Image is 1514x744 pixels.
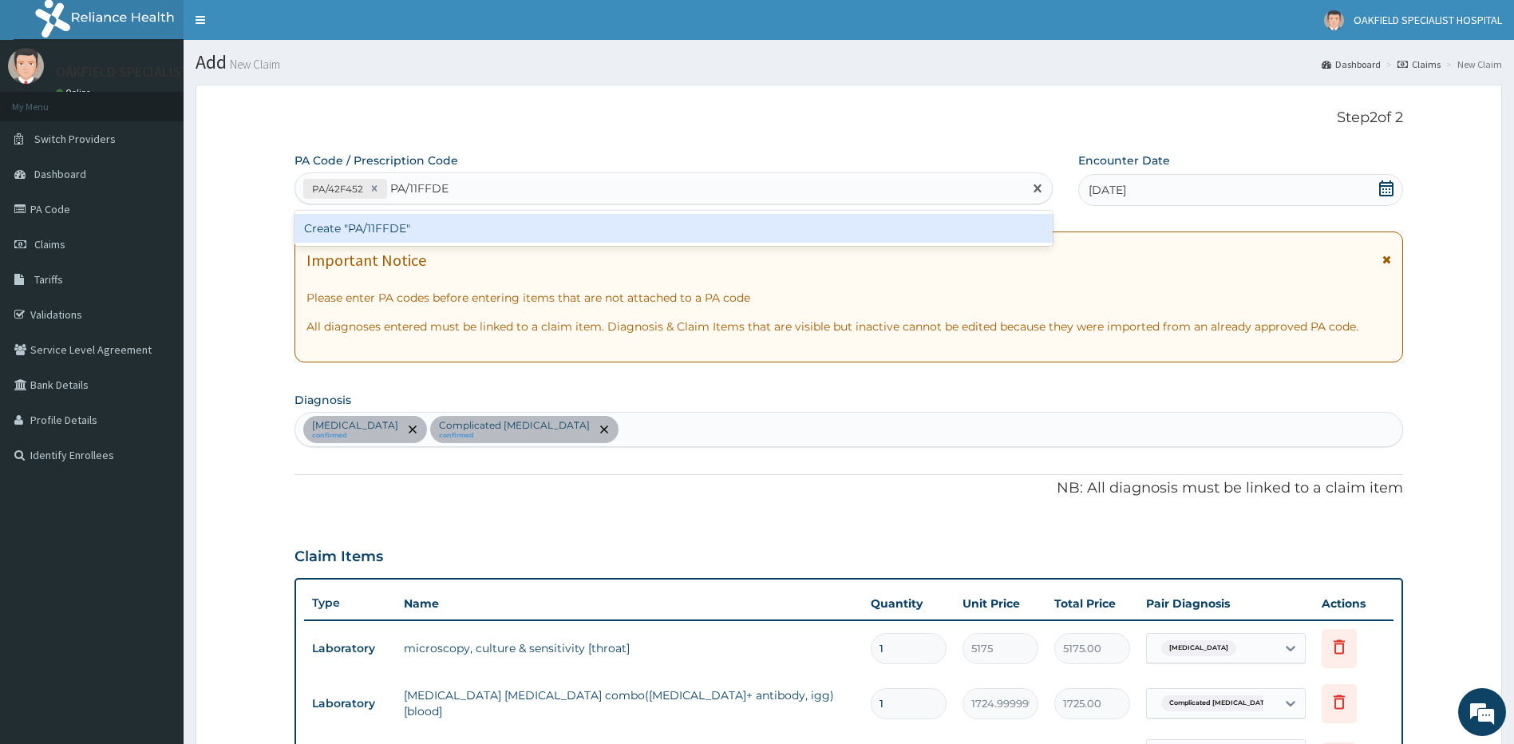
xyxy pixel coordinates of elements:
th: Actions [1314,588,1393,619]
h1: Add [196,52,1502,73]
span: Dashboard [34,167,86,181]
textarea: Type your message and hit 'Enter' [8,436,304,492]
span: Switch Providers [34,132,116,146]
span: remove selection option [405,422,420,437]
p: All diagnoses entered must be linked to a claim item. Diagnosis & Claim Items that are visible bu... [306,319,1392,334]
img: User Image [1324,10,1344,30]
small: confirmed [312,432,398,440]
p: NB: All diagnosis must be linked to a claim item [294,478,1404,499]
th: Pair Diagnosis [1138,588,1314,619]
div: Create "PA/11FFDE" [294,214,1053,243]
div: Minimize live chat window [262,8,300,46]
p: Please enter PA codes before entering items that are not attached to a PA code [306,290,1392,306]
h3: Claim Items [294,548,383,566]
p: OAKFIELD SPECIALIST HOSPITAL [56,65,255,79]
span: [DATE] [1089,182,1126,198]
li: New Claim [1442,57,1502,71]
h1: Important Notice [306,251,426,269]
span: remove selection option [597,422,611,437]
img: User Image [8,48,44,84]
label: Encounter Date [1078,152,1170,168]
span: OAKFIELD SPECIALIST HOSPITAL [1354,13,1502,27]
span: [MEDICAL_DATA] [1161,640,1236,656]
p: [MEDICAL_DATA] [312,419,398,432]
small: confirmed [439,432,590,440]
th: Total Price [1046,588,1138,619]
td: Laboratory [304,634,396,663]
a: Claims [1397,57,1441,71]
span: Tariffs [34,272,63,287]
td: microscopy, culture & sensitivity [throat] [396,632,864,664]
div: Chat with us now [83,89,268,110]
td: Laboratory [304,689,396,718]
th: Type [304,588,396,618]
a: Online [56,87,94,98]
label: PA Code / Prescription Code [294,152,458,168]
img: d_794563401_company_1708531726252_794563401 [30,80,65,120]
span: Complicated [MEDICAL_DATA] [1161,695,1279,711]
div: PA/42F452 [307,180,366,198]
th: Quantity [863,588,955,619]
a: Dashboard [1322,57,1381,71]
th: Unit Price [955,588,1046,619]
p: Step 2 of 2 [294,109,1404,127]
small: New Claim [227,58,280,70]
label: Diagnosis [294,392,351,408]
span: We're online! [93,201,220,362]
th: Name [396,588,864,619]
p: Complicated [MEDICAL_DATA] [439,419,590,432]
span: Claims [34,237,65,251]
td: [MEDICAL_DATA] [MEDICAL_DATA] combo([MEDICAL_DATA]+ antibody, igg) [blood] [396,679,864,727]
